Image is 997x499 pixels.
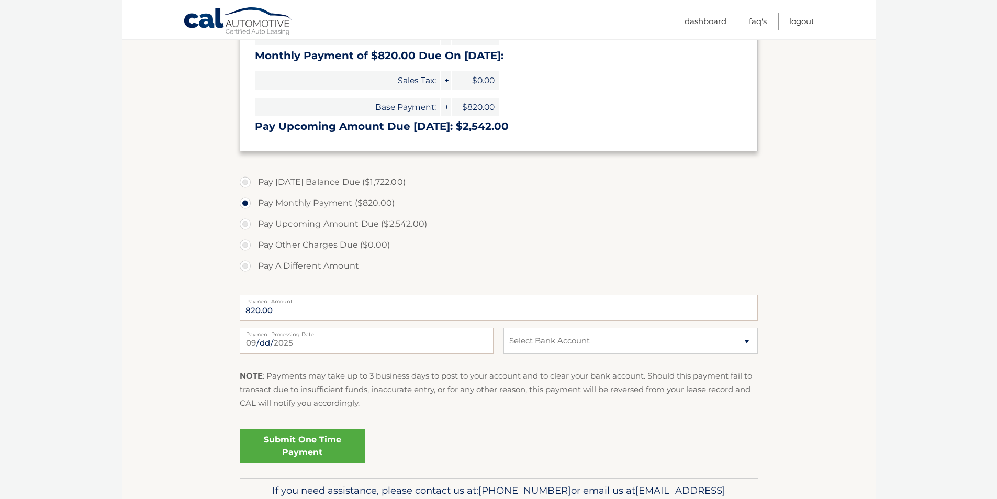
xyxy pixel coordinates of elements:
[478,484,571,496] span: [PHONE_NUMBER]
[240,371,263,381] strong: NOTE
[240,328,494,336] label: Payment Processing Date
[240,214,758,235] label: Pay Upcoming Amount Due ($2,542.00)
[749,13,767,30] a: FAQ's
[255,49,743,62] h3: Monthly Payment of $820.00 Due On [DATE]:
[255,120,743,133] h3: Pay Upcoming Amount Due [DATE]: $2,542.00
[685,13,726,30] a: Dashboard
[240,328,494,354] input: Payment Date
[255,71,440,90] span: Sales Tax:
[452,98,499,116] span: $820.00
[441,98,451,116] span: +
[240,193,758,214] label: Pay Monthly Payment ($820.00)
[789,13,814,30] a: Logout
[441,71,451,90] span: +
[183,7,293,37] a: Cal Automotive
[240,295,758,321] input: Payment Amount
[240,256,758,276] label: Pay A Different Amount
[255,98,440,116] span: Base Payment:
[240,369,758,411] p: : Payments may take up to 3 business days to post to your account and to clear your bank account....
[240,429,365,463] a: Submit One Time Payment
[240,235,758,256] label: Pay Other Charges Due ($0.00)
[452,71,499,90] span: $0.00
[240,172,758,193] label: Pay [DATE] Balance Due ($1,722.00)
[240,295,758,303] label: Payment Amount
